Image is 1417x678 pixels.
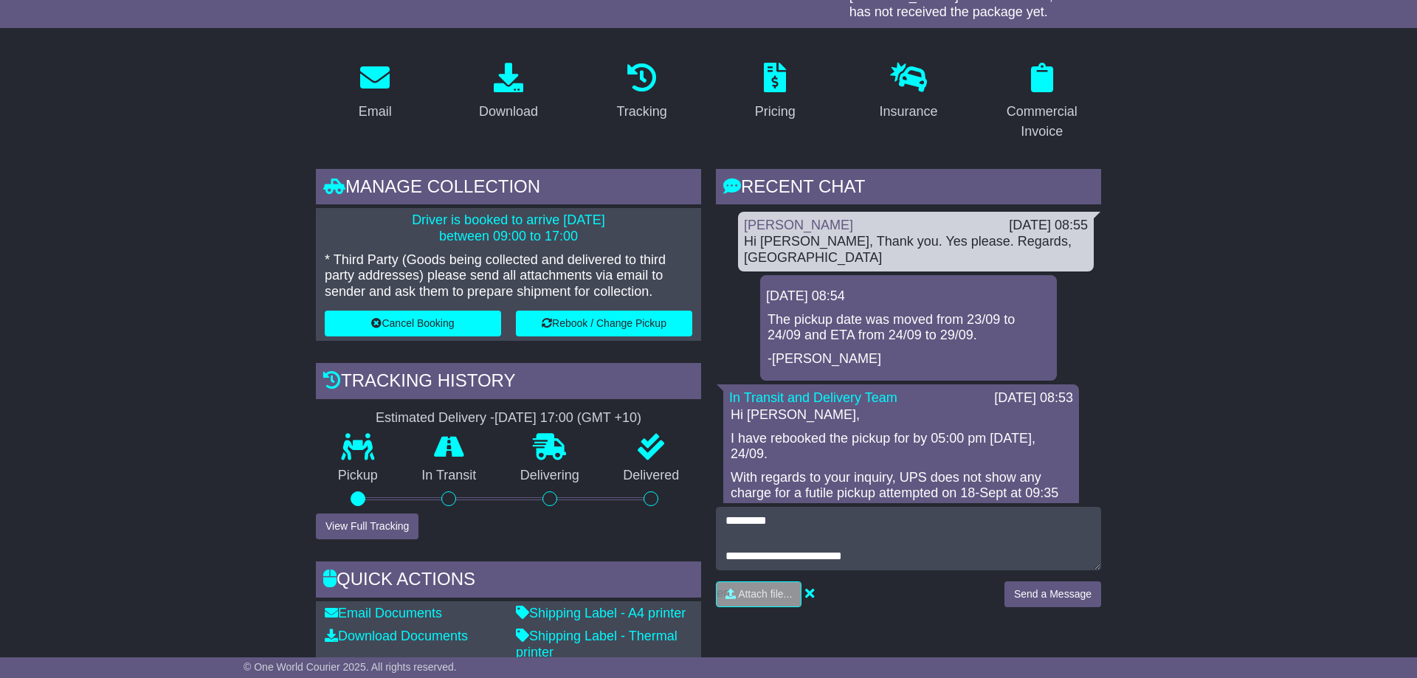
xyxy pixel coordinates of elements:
[316,363,701,403] div: Tracking history
[1004,581,1101,607] button: Send a Message
[744,234,1088,266] div: Hi [PERSON_NAME], Thank you. Yes please. Regards, [GEOGRAPHIC_DATA]
[316,561,701,601] div: Quick Actions
[244,661,457,673] span: © One World Courier 2025. All rights reserved.
[982,58,1101,147] a: Commercial Invoice
[994,390,1073,407] div: [DATE] 08:53
[766,288,1051,305] div: [DATE] 08:54
[325,252,692,300] p: * Third Party (Goods being collected and delivered to third party addresses) please send all atta...
[359,102,392,122] div: Email
[516,629,678,660] a: Shipping Label - Thermal printer
[400,468,499,484] p: In Transit
[768,312,1049,344] p: The pickup date was moved from 23/09 to 24/09 and ETA from 24/09 to 29/09.
[325,629,468,643] a: Download Documents
[869,58,947,127] a: Insurance
[516,606,686,620] a: Shipping Label - A4 printer
[879,102,937,122] div: Insurance
[729,390,897,405] a: In Transit and Delivery Team
[992,102,1092,142] div: Commercial Invoice
[325,606,442,620] a: Email Documents
[607,58,677,127] a: Tracking
[349,58,401,127] a: Email
[325,212,692,244] p: Driver is booked to arrive [DATE] between 09:00 to 17:00
[479,102,538,122] div: Download
[731,407,1072,423] p: Hi [PERSON_NAME],
[316,468,400,484] p: Pickup
[1009,218,1088,234] div: [DATE] 08:55
[755,102,796,122] div: Pricing
[731,470,1072,518] p: With regards to your inquiry, UPS does not show any charge for a futile pickup attempted on 18-Se...
[316,410,701,426] div: Estimated Delivery -
[745,58,805,127] a: Pricing
[494,410,641,426] div: [DATE] 17:00 (GMT +10)
[316,169,701,209] div: Manage collection
[601,468,702,484] p: Delivered
[516,311,692,336] button: Rebook / Change Pickup
[744,218,853,232] a: [PERSON_NAME]
[498,468,601,484] p: Delivering
[325,311,501,336] button: Cancel Booking
[716,169,1101,209] div: RECENT CHAT
[768,351,1049,367] p: -[PERSON_NAME]
[617,102,667,122] div: Tracking
[469,58,548,127] a: Download
[316,513,418,539] button: View Full Tracking
[731,431,1072,463] p: I have rebooked the pickup for by 05:00 pm [DATE], 24/09.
